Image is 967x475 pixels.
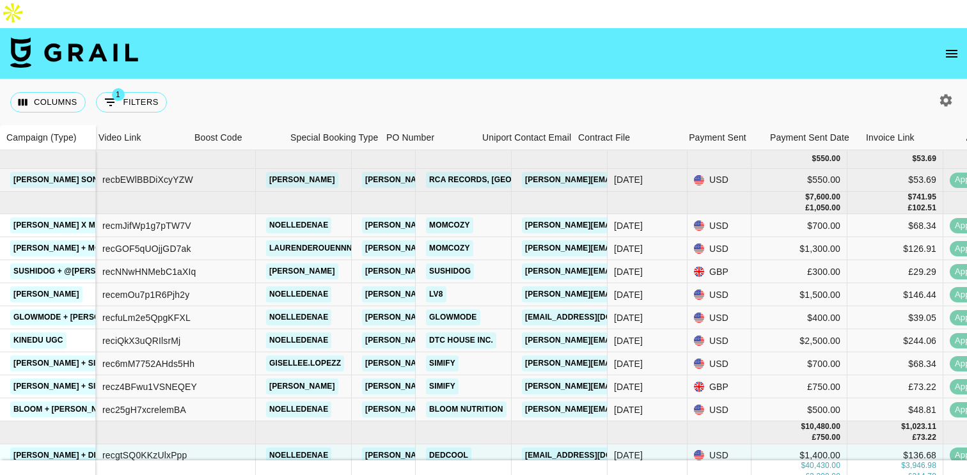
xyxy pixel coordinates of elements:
div: 10,480.00 [805,421,840,432]
a: [PERSON_NAME] Song Promo [10,172,139,188]
div: £ [805,203,810,214]
a: [PERSON_NAME][EMAIL_ADDRESS][DOMAIN_NAME] [522,286,730,302]
div: Aug '25 [614,449,643,462]
a: [PERSON_NAME] [266,172,338,188]
a: noelledenae [266,309,331,325]
a: Bloom + [PERSON_NAME] Month 1 [10,401,158,417]
a: noelledenae [266,401,331,417]
div: recGOF5qUOjjGD7ak [102,242,191,255]
div: USD [688,237,751,260]
div: $1,300.00 [751,237,847,260]
div: recNNwHNMebC1aXIq [102,265,196,278]
div: $2,500.00 [751,329,847,352]
a: [PERSON_NAME] + Simify [10,355,118,371]
a: [PERSON_NAME][EMAIL_ADDRESS][DOMAIN_NAME] [362,332,570,348]
a: [PERSON_NAME][EMAIL_ADDRESS][DOMAIN_NAME] [362,448,570,463]
div: Jul '25 [614,380,643,393]
a: [PERSON_NAME][EMAIL_ADDRESS][PERSON_NAME][DOMAIN_NAME] [522,172,796,188]
a: Momcozy [426,240,473,256]
div: $ [805,192,810,203]
div: 7,600.00 [810,192,840,203]
a: [PERSON_NAME][EMAIL_ADDRESS][DOMAIN_NAME] [362,263,570,279]
div: rec6mM7752AHds5Hh [102,357,194,370]
div: GBP [688,260,751,283]
div: USD [688,398,751,421]
a: laurenderouennn [266,240,356,256]
div: USD [688,306,751,329]
div: $ [801,460,805,471]
button: Show filters [96,92,167,113]
a: SIMIFY [426,378,459,394]
div: £73.22 [847,375,943,398]
div: $500.00 [751,398,847,421]
div: Jul '25 [614,311,643,324]
a: [PERSON_NAME] [266,263,338,279]
div: Jul '25 [614,334,643,347]
a: [PERSON_NAME][EMAIL_ADDRESS][DOMAIN_NAME] [362,378,570,394]
div: Invoice Link [866,125,915,150]
div: 550.00 [816,153,840,164]
div: Jul '25 [614,242,643,255]
a: noelledenae [266,448,331,463]
div: 53.69 [916,153,936,164]
div: $68.34 [847,352,943,375]
div: 3,946.98 [906,460,936,471]
a: SushiDog [426,263,474,279]
div: 741.95 [912,192,936,203]
div: USD [688,352,751,375]
button: Select columns [10,92,86,113]
div: $ [912,153,916,164]
div: £300.00 [751,260,847,283]
a: [PERSON_NAME][EMAIL_ADDRESS][DOMAIN_NAME] [362,240,570,256]
span: 1 [112,88,125,101]
a: DTC HOUSE INC. [426,332,496,348]
div: USD [688,214,751,237]
a: noelledenae [266,217,331,233]
div: recmJifWp1g7pTW7V [102,219,191,232]
div: Contract File [578,125,630,150]
div: $126.91 [847,237,943,260]
div: Jul '25 [614,357,643,370]
a: noelledenae [266,332,331,348]
div: £29.29 [847,260,943,283]
div: Jun '25 [614,173,643,186]
a: [PERSON_NAME][EMAIL_ADDRESS][DOMAIN_NAME] [522,240,730,256]
a: [PERSON_NAME][EMAIL_ADDRESS][DOMAIN_NAME] [362,286,570,302]
div: Jul '25 [614,403,643,416]
a: [PERSON_NAME][EMAIL_ADDRESS][DOMAIN_NAME] [522,217,730,233]
div: $48.81 [847,398,943,421]
div: 40,430.00 [805,460,840,471]
a: Kinedu UGC [10,332,67,348]
a: SushiDog + @[PERSON_NAME] [10,263,141,279]
a: [PERSON_NAME] + DedCool [10,448,130,463]
div: $ [908,192,913,203]
div: Payment Sent [689,125,746,150]
div: Jul '25 [614,219,643,232]
a: [PERSON_NAME][EMAIL_ADDRESS][DOMAIN_NAME] [362,172,570,188]
a: SIMIFY [426,355,459,371]
div: Campaign (Type) [6,125,77,150]
div: reciQkX3uQRIlsrMj [102,334,180,347]
a: gisellee.lopezz [266,355,344,371]
a: [PERSON_NAME][EMAIL_ADDRESS][DOMAIN_NAME] [522,355,730,371]
img: Grail Talent [10,37,138,68]
a: [PERSON_NAME] x Momcozy (Milk warmer + Bottle washer) [10,217,274,233]
a: [PERSON_NAME] [10,286,83,302]
div: $136.68 [847,444,943,467]
div: PO Number [380,125,476,150]
a: RCA Records, [GEOGRAPHIC_DATA] [426,172,578,188]
div: £ [812,432,817,443]
div: recemOu7p1R6Pjh2y [102,288,189,301]
a: Bloom Nutrition [426,401,507,417]
a: [PERSON_NAME] [266,378,338,394]
div: Uniport Contact Email [476,125,572,150]
a: [EMAIL_ADDRESS][DOMAIN_NAME] [522,309,665,325]
div: $ [812,153,817,164]
div: Contract File [572,125,668,150]
div: $400.00 [751,306,847,329]
div: rec25gH7xcrelemBA [102,403,186,416]
a: [PERSON_NAME][EMAIL_ADDRESS][DOMAIN_NAME] [522,378,730,394]
a: GLOWMODE [426,309,480,325]
div: $ [901,421,906,432]
a: [PERSON_NAME][EMAIL_ADDRESS][DOMAIN_NAME] [362,217,570,233]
